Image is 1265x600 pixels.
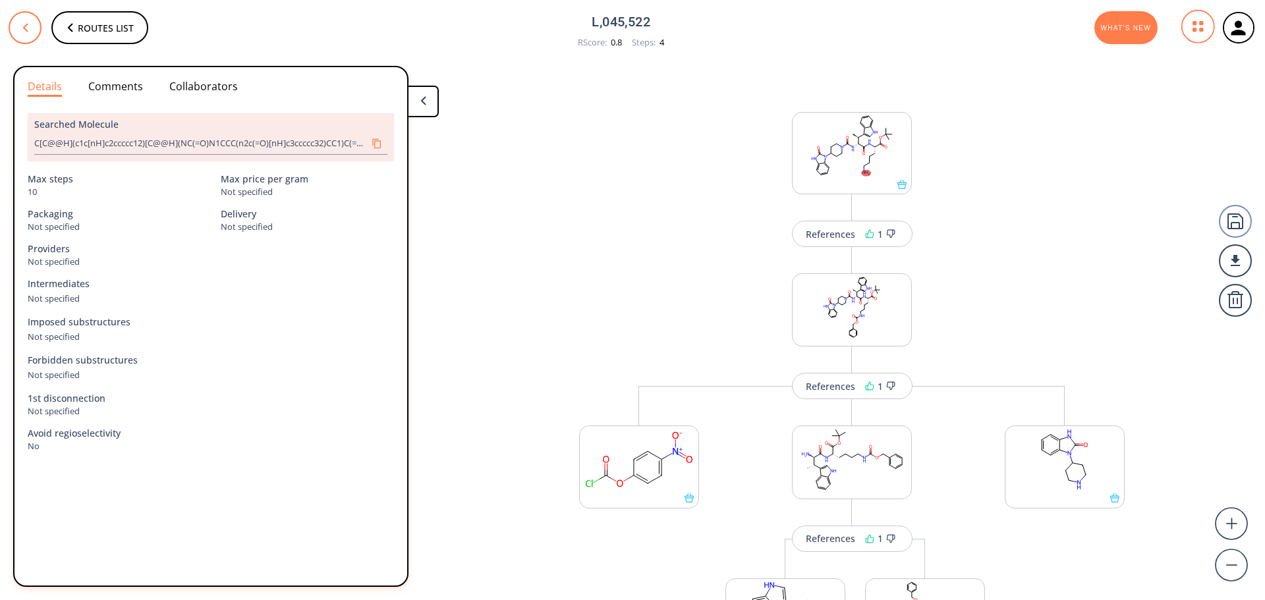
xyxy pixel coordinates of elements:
[592,15,650,28] h4: L,045,522
[793,274,911,341] svg: C[C@@H](c1c[nH]c2ccccc12)[C@@H](NC(=O)N1CCC(n2c(=O)[nH]c3ccccc32)CC1)C(=O)N[C@@H](CCCCNC(=O)OCc1c...
[806,382,855,391] div: References
[221,223,394,231] div: Not specified
[78,24,134,32] span: Routes list
[793,426,911,493] svg: C[C@@H](c1c[nH]c2ccccc12)[C@@H](N)C(=O)N[C@@H](CCCCNC(=O)OCc1ccccc1)C(=O)OC(C)(C)C
[88,81,143,95] button: Comments
[51,11,148,44] button: Routes list
[28,244,394,254] div: Providers
[632,38,664,47] div: Steps :
[28,394,394,403] div: 1st disconnection
[28,369,394,381] div: Not specified
[28,223,201,231] div: Not specified
[862,534,899,543] div: 1
[221,188,394,196] div: Not specified
[609,36,622,48] span: 0.8
[28,292,394,304] div: Not specified
[28,279,394,288] div: Intermediates
[169,81,238,95] button: Collaborators
[366,133,387,154] button: Copy to clipboard
[1005,426,1124,493] svg: O=c1[nH]c2ccccc2n1C1CCNCC1
[793,113,911,180] svg: C[C@@H](c1c[nH]c2ccccc12)[C@@H](NC(=O)N1CCC(n2c(=O)[nH]c3ccccc32)CC1)C(=O)N[C@@H](CCCCN)C(=O)OC(C...
[28,209,201,219] div: Packaging
[28,188,201,196] div: 10
[221,209,394,219] div: Delivery
[28,356,394,365] div: Forbidden substructures
[806,534,855,543] div: References
[34,120,387,129] div: Searched Molecule
[28,407,394,416] div: Not specified
[658,36,664,48] span: 4
[221,175,394,184] div: Max price per gram
[578,38,622,47] div: RScore :
[34,139,366,148] div: C[C@@H](c1c[nH]c2ccccc12)[C@@H](NC(=O)N1CCC(n2c(=O)[nH]c3ccccc32)CC1)C(=O)N[C@@H](CCCCN)C(=O)OC(C...
[580,426,698,493] svg: O=C(Cl)Oc1ccc([N+](=O)[O-])cc1
[862,229,899,238] div: 1
[862,381,899,391] div: 1
[792,526,913,552] button: References1
[28,331,394,342] div: Not specified
[806,230,855,238] div: References
[28,175,201,184] div: Max steps
[28,81,62,97] button: Details
[792,373,913,399] button: References1
[28,429,394,438] div: Avoid regioselectivity
[1094,11,1158,44] button: What's new
[28,258,394,266] div: Not specified
[28,317,394,327] div: Imposed substructures
[792,221,913,247] button: References1
[28,442,394,450] div: No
